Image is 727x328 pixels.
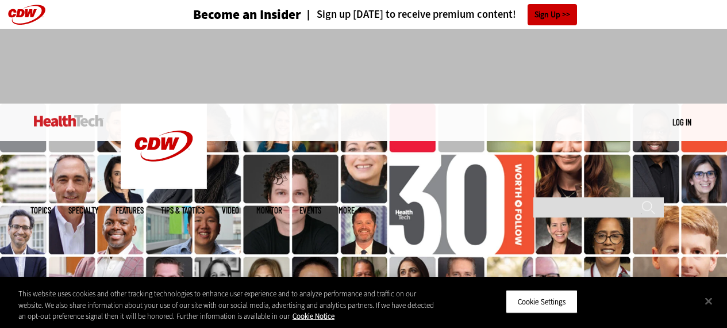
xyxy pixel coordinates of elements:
[506,289,578,314] button: Cookie Settings
[293,311,334,321] a: More information about your privacy
[299,206,321,215] a: Events
[256,206,282,215] a: MonITor
[155,40,573,92] iframe: advertisement
[339,206,363,215] span: More
[116,206,144,215] a: Features
[30,206,51,215] span: Topics
[68,206,98,215] span: Specialty
[222,206,239,215] a: Video
[672,116,691,128] div: User menu
[301,9,516,20] a: Sign up [DATE] to receive premium content!
[193,8,301,21] h3: Become an Insider
[528,4,577,25] a: Sign Up
[18,288,436,322] div: This website uses cookies and other tracking technologies to enhance user experience and to analy...
[672,117,691,127] a: Log in
[34,115,103,127] img: Home
[150,8,301,21] a: Become an Insider
[121,104,207,189] img: Home
[121,180,207,192] a: CDW
[696,288,721,314] button: Close
[161,206,205,215] a: Tips & Tactics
